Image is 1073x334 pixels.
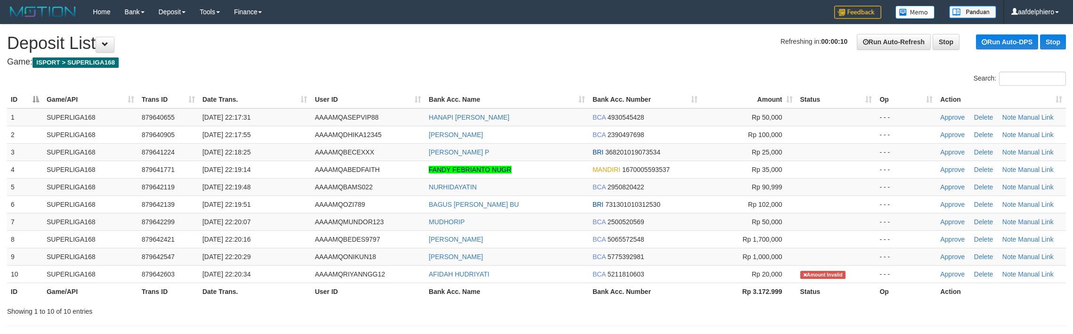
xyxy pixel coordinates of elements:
a: Manual Link [1018,236,1054,243]
span: [DATE] 22:18:25 [203,148,251,156]
span: BCA [593,183,606,191]
span: ISPORT > SUPERLIGA168 [33,57,119,68]
a: Run Auto-DPS [976,34,1038,49]
th: Op [876,283,936,300]
a: BAGUS [PERSON_NAME] BU [429,201,519,208]
th: Op: activate to sort column ascending [876,91,936,108]
span: [DATE] 22:17:31 [203,114,251,121]
th: User ID: activate to sort column ascending [311,91,425,108]
a: Approve [940,148,965,156]
th: Trans ID: activate to sort column ascending [138,91,199,108]
a: Approve [940,201,965,208]
span: Rp 1,700,000 [742,236,782,243]
td: - - - [876,196,936,213]
a: NURHIDAYATIN [429,183,477,191]
a: Delete [974,148,993,156]
span: Rp 20,000 [752,270,782,278]
span: Rp 100,000 [748,131,782,138]
span: [DATE] 22:20:16 [203,236,251,243]
a: Stop [933,34,959,50]
input: Search: [999,72,1066,86]
span: BCA [593,253,606,261]
span: 879642299 [142,218,175,226]
span: Rp 50,000 [752,114,782,121]
span: [DATE] 22:20:07 [203,218,251,226]
a: Approve [940,218,965,226]
span: Copy 2500520569 to clipboard [608,218,644,226]
th: Bank Acc. Name [425,283,589,300]
span: 879641224 [142,148,175,156]
th: Game/API [43,283,138,300]
a: Approve [940,166,965,173]
a: Manual Link [1018,131,1054,138]
td: SUPERLIGA168 [43,248,138,265]
span: Copy 2950820422 to clipboard [608,183,644,191]
a: Approve [940,270,965,278]
th: Game/API: activate to sort column ascending [43,91,138,108]
span: Copy 2390497698 to clipboard [608,131,644,138]
td: 2 [7,126,43,143]
img: Feedback.jpg [834,6,881,19]
td: 9 [7,248,43,265]
a: Manual Link [1018,114,1054,121]
td: - - - [876,178,936,196]
th: Bank Acc. Number [589,283,701,300]
span: Copy 5211810603 to clipboard [608,270,644,278]
h1: Deposit List [7,34,1066,53]
span: Copy 5775392981 to clipboard [608,253,644,261]
span: 879642119 [142,183,175,191]
th: ID: activate to sort column descending [7,91,43,108]
th: Status [797,283,876,300]
span: Copy 731301010312530 to clipboard [605,201,660,208]
a: Note [1002,253,1016,261]
span: AAAAMQBAMS022 [315,183,373,191]
td: 4 [7,161,43,178]
span: Rp 1,000,000 [742,253,782,261]
span: [DATE] 22:19:51 [203,201,251,208]
span: [DATE] 22:17:55 [203,131,251,138]
span: Rp 102,000 [748,201,782,208]
span: Copy 5065572548 to clipboard [608,236,644,243]
span: 879642139 [142,201,175,208]
a: Manual Link [1018,270,1054,278]
a: Manual Link [1018,183,1054,191]
a: Delete [974,201,993,208]
a: Note [1002,270,1016,278]
a: Note [1002,148,1016,156]
span: MANDIRI [593,166,620,173]
span: Rp 35,000 [752,166,782,173]
td: 7 [7,213,43,230]
td: - - - [876,108,936,126]
td: - - - [876,213,936,230]
td: SUPERLIGA168 [43,178,138,196]
a: Delete [974,183,993,191]
span: AAAAMQDHIKA12345 [315,131,382,138]
th: User ID [311,283,425,300]
td: 6 [7,196,43,213]
a: Approve [940,236,965,243]
a: Delete [974,166,993,173]
td: - - - [876,265,936,283]
a: Note [1002,201,1016,208]
td: SUPERLIGA168 [43,161,138,178]
th: Rp 3.172.999 [701,283,797,300]
span: 879640905 [142,131,175,138]
span: AAAAMQMUNDOR123 [315,218,383,226]
img: panduan.png [949,6,996,18]
div: Showing 1 to 10 of 10 entries [7,303,440,316]
span: [DATE] 22:19:14 [203,166,251,173]
span: AAAAMQONIKUN18 [315,253,376,261]
img: MOTION_logo.png [7,5,79,19]
th: ID [7,283,43,300]
td: SUPERLIGA168 [43,108,138,126]
span: Rp 25,000 [752,148,782,156]
a: Manual Link [1018,253,1054,261]
span: Refreshing in: [780,38,847,45]
span: 879642547 [142,253,175,261]
a: Manual Link [1018,148,1054,156]
span: AAAAMQBECEXXX [315,148,374,156]
span: AAAAMQASEPVIP88 [315,114,378,121]
span: Rp 50,000 [752,218,782,226]
span: 879642421 [142,236,175,243]
span: AAAAMQABEDFAITH [315,166,380,173]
